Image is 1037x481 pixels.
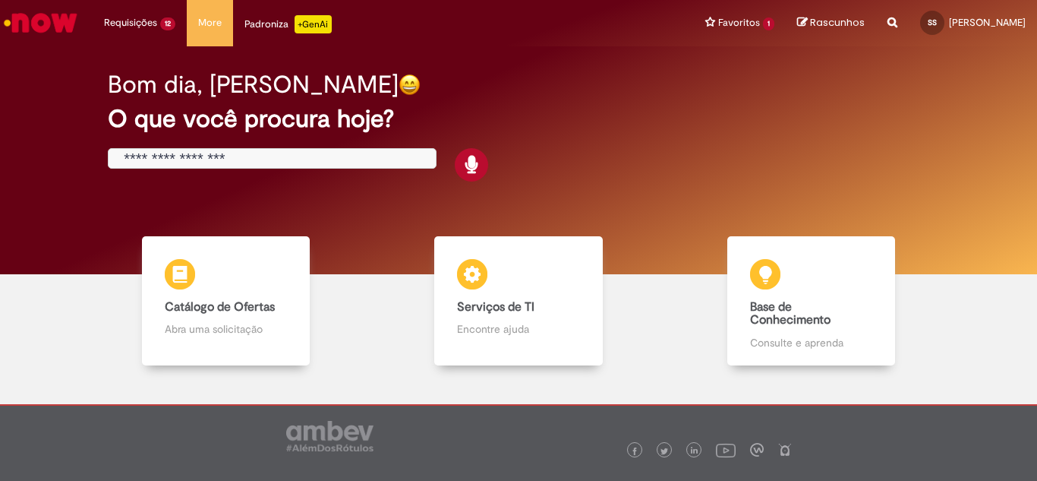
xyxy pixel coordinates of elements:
[750,335,873,350] p: Consulte e aprenda
[295,15,332,33] p: +GenAi
[665,236,957,365] a: Base de Conhecimento Consulte e aprenda
[372,236,664,365] a: Serviços de TI Encontre ajuda
[108,71,399,98] h2: Bom dia, [PERSON_NAME]
[778,443,792,457] img: logo_footer_naosei.png
[716,440,736,460] img: logo_footer_youtube.png
[198,15,222,30] span: More
[718,15,760,30] span: Favoritos
[457,299,534,315] b: Serviços de TI
[660,448,668,455] img: logo_footer_twitter.png
[104,15,157,30] span: Requisições
[399,74,421,96] img: happy-face.png
[928,17,937,27] span: SS
[457,321,580,337] p: Encontre ajuda
[750,299,831,328] b: Base de Conhecimento
[949,16,1026,29] span: [PERSON_NAME]
[763,17,774,30] span: 1
[286,421,374,451] img: logo_footer_ambev_rotulo_gray.png
[165,321,288,337] p: Abra uma solicitação
[80,236,372,365] a: Catálogo de Ofertas Abra uma solicitação
[108,106,929,132] h2: O que você procura hoje?
[810,15,865,30] span: Rascunhos
[750,443,764,457] img: logo_footer_workplace.png
[631,448,638,455] img: logo_footer_facebook.png
[691,447,698,456] img: logo_footer_linkedin.png
[160,17,175,30] span: 12
[165,299,275,315] b: Catálogo de Ofertas
[244,15,332,33] div: Padroniza
[2,8,80,38] img: ServiceNow
[797,16,865,30] a: Rascunhos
